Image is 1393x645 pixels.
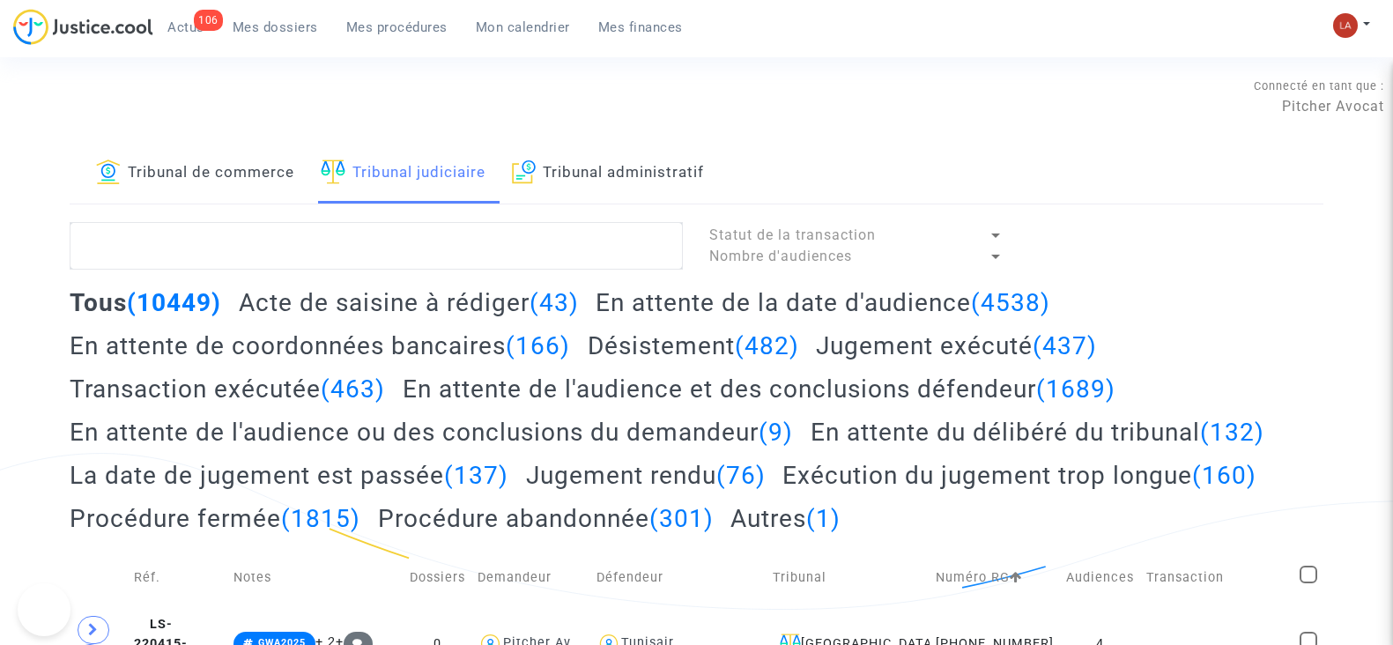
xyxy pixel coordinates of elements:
[649,504,714,533] span: (301)
[1033,331,1097,360] span: (437)
[96,159,121,184] img: icon-banque.svg
[767,546,930,609] td: Tribunal
[194,10,223,31] div: 106
[96,144,294,204] a: Tribunal de commerce
[70,287,221,318] h2: Tous
[281,504,360,533] span: (1815)
[584,14,697,41] a: Mes finances
[1333,13,1358,38] img: 3f9b7d9779f7b0ffc2b90d026f0682a9
[512,159,536,184] img: icon-archive.svg
[70,417,793,448] h2: En attente de l'audience ou des conclusions du demandeur
[233,19,318,35] span: Mes dossiers
[588,330,799,361] h2: Désistement
[219,14,332,41] a: Mes dossiers
[782,460,1256,491] h2: Exécution du jugement trop longue
[239,287,579,318] h2: Acte de saisine à rédiger
[730,503,841,534] h2: Autres
[321,374,385,404] span: (463)
[971,288,1050,317] span: (4538)
[70,460,508,491] h2: La date de jugement est passée
[13,9,153,45] img: jc-logo.svg
[1254,79,1384,93] span: Connecté en tant que :
[321,159,345,184] img: icon-faciliter-sm.svg
[346,19,448,35] span: Mes procédures
[590,546,767,609] td: Défendeur
[596,287,1050,318] h2: En attente de la date d'audience
[332,14,462,41] a: Mes procédures
[153,14,219,41] a: 106Actus
[598,19,683,35] span: Mes finances
[811,417,1264,448] h2: En attente du délibéré du tribunal
[128,546,227,609] td: Réf.
[735,331,799,360] span: (482)
[1192,461,1256,490] span: (160)
[759,418,793,447] span: (9)
[806,504,841,533] span: (1)
[321,144,485,204] a: Tribunal judiciaire
[930,546,1060,609] td: Numéro RG
[530,288,579,317] span: (43)
[404,546,471,609] td: Dossiers
[816,330,1097,361] h2: Jugement exécuté
[1036,374,1115,404] span: (1689)
[1200,418,1264,447] span: (132)
[476,19,570,35] span: Mon calendrier
[1140,546,1293,609] td: Transaction
[70,503,360,534] h2: Procédure fermée
[403,374,1115,404] h2: En attente de l'audience et des conclusions défendeur
[70,330,570,361] h2: En attente de coordonnées bancaires
[512,144,704,204] a: Tribunal administratif
[70,374,385,404] h2: Transaction exécutée
[378,503,714,534] h2: Procédure abandonnée
[18,583,70,636] iframe: Help Scout Beacon - Open
[716,461,766,490] span: (76)
[462,14,584,41] a: Mon calendrier
[227,546,404,609] td: Notes
[127,288,221,317] span: (10449)
[526,460,766,491] h2: Jugement rendu
[167,19,204,35] span: Actus
[709,226,876,243] span: Statut de la transaction
[709,248,852,264] span: Nombre d'audiences
[444,461,508,490] span: (137)
[1060,546,1140,609] td: Audiences
[471,546,590,609] td: Demandeur
[506,331,570,360] span: (166)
